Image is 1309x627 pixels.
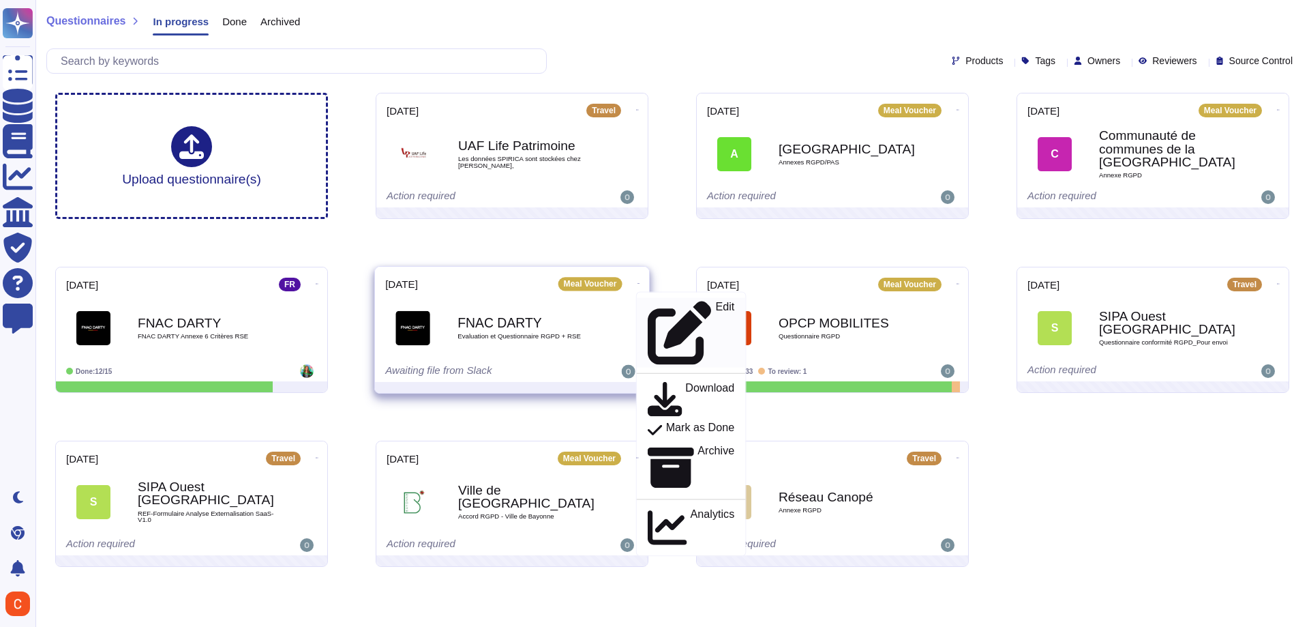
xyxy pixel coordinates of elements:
span: [DATE] [385,279,418,289]
button: user [3,589,40,619]
span: [DATE] [707,280,739,290]
span: Tags [1035,56,1055,65]
img: user [5,592,30,616]
div: Meal Voucher [878,104,942,117]
span: REF-Formulaire Analyse Externalisation SaaS-V1.0 [138,510,274,523]
img: user [941,538,954,552]
div: Meal Voucher [558,277,622,291]
div: S [1038,311,1072,345]
span: In progress [153,16,209,27]
div: FR [279,278,301,291]
span: [DATE] [387,454,419,464]
a: Mark as Done [637,420,746,442]
span: Products [965,56,1003,65]
img: Logo [397,485,431,519]
b: Ville de [GEOGRAPHIC_DATA] [458,484,595,510]
span: Archived [260,16,300,27]
span: [DATE] [66,280,98,290]
p: Mark as Done [666,423,735,439]
span: [DATE] [707,106,739,116]
b: OPCP MOBILITES [779,317,915,330]
div: Travel [586,104,621,117]
img: Logo [397,137,431,171]
img: Logo [395,310,430,345]
span: Questionnaire RGPD [779,333,915,340]
span: Reviewers [1152,56,1197,65]
div: Travel [266,452,301,465]
div: Awaiting file from Slack [385,365,554,379]
div: Action required [1027,190,1194,204]
p: Archive [697,445,734,491]
div: C [1038,137,1072,171]
div: S [76,485,110,519]
div: Action required [387,190,554,204]
img: user [941,364,954,378]
img: user [941,190,954,204]
span: Questionnaire conformité RGPD_Pour envoi [1099,339,1235,346]
span: Annexes RGPD/PAS [779,159,915,166]
span: Annexe RGPD [779,507,915,514]
span: [DATE] [66,454,98,464]
input: Search by keywords [54,49,546,73]
span: Les données SPIRICA sont stockées chez [PERSON_NAME], [458,156,595,169]
b: SIPA Ouest [GEOGRAPHIC_DATA] [1099,310,1235,336]
span: Questionnaires [46,16,125,27]
a: Edit [637,298,746,368]
img: user [1261,364,1275,378]
img: user [300,364,314,378]
div: Meal Voucher [558,452,621,465]
span: [DATE] [387,106,419,116]
img: Logo [76,311,110,345]
img: user [620,190,634,204]
p: Download [685,383,734,416]
img: user [300,538,314,552]
b: UAF Life Patrimoine [458,139,595,152]
b: [GEOGRAPHIC_DATA] [779,143,915,156]
b: Réseau Canopé [779,491,915,504]
span: FNAC DARTY Annexe 6 Critères RSE [138,333,274,340]
div: Meal Voucher [878,278,942,291]
div: Action required [387,538,554,552]
b: FNAC DARTY [457,316,595,329]
div: Action required [66,538,233,552]
b: Communauté de communes de la [GEOGRAPHIC_DATA] [1099,129,1235,169]
span: [DATE] [1027,106,1059,116]
div: Travel [1227,278,1262,291]
span: [DATE] [1027,280,1059,290]
div: A [717,137,751,171]
span: Done [222,16,247,27]
div: Action required [707,538,874,552]
a: Analytics [637,506,746,551]
span: Owners [1087,56,1120,65]
a: Download [637,379,746,419]
span: To review: 1 [768,368,807,375]
div: Upload questionnaire(s) [122,126,261,186]
span: Annexe RGPD [1099,172,1235,179]
p: Edit [715,302,734,365]
div: Meal Voucher [1199,104,1262,117]
span: Source Control [1229,56,1293,65]
span: Accord RGPD - Ville de Bayonne [458,513,595,520]
div: Travel [907,452,942,465]
b: FNAC DARTY [138,317,274,330]
p: Analytics [691,509,735,548]
span: Evaluation et Questionnaire RGPD + RSE [457,333,595,340]
b: SIPA Ouest [GEOGRAPHIC_DATA] [138,480,274,506]
img: user [620,538,634,552]
img: user [1261,190,1275,204]
a: Archive [637,441,746,493]
div: Action required [707,190,874,204]
div: Action required [1027,364,1194,378]
img: user [622,365,635,379]
span: Done: 12/15 [76,368,112,375]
